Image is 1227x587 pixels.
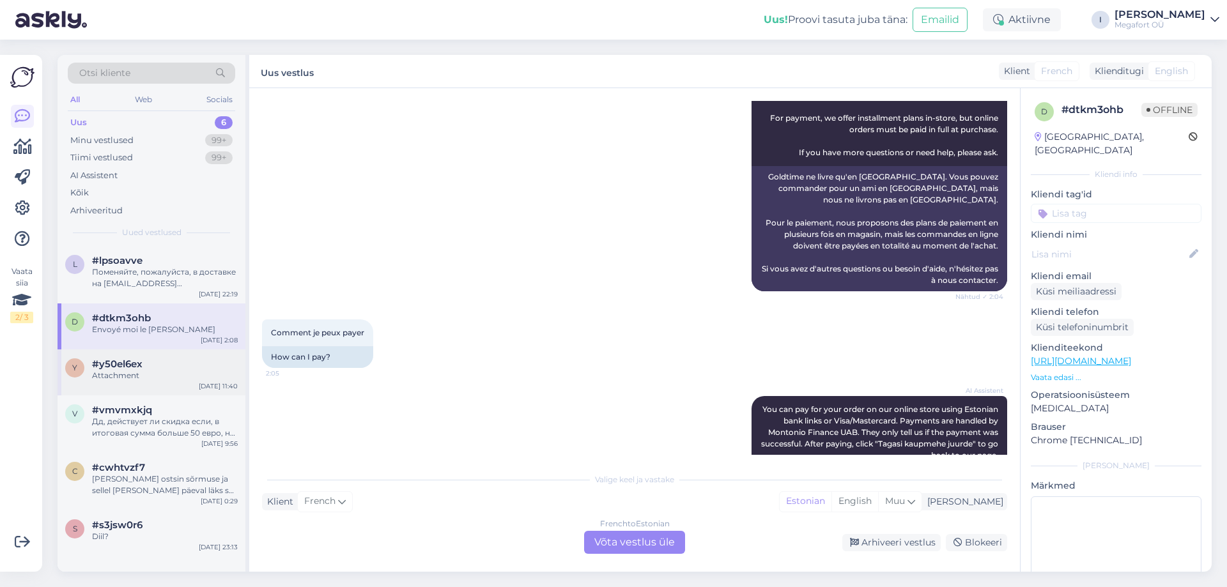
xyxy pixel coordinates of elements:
div: Web [132,91,155,108]
span: d [72,317,78,326]
p: Klienditeekond [1031,341,1201,354]
span: s [73,524,77,533]
div: 2 / 3 [10,312,33,323]
input: Lisa nimi [1031,247,1187,261]
span: AI Assistent [955,386,1003,395]
div: [DATE] 22:19 [199,289,238,299]
span: Otsi kliente [79,66,130,80]
span: Uued vestlused [122,227,181,238]
div: Kliendi info [1031,169,1201,180]
div: How can I pay? [262,346,373,368]
label: Uus vestlus [261,63,314,80]
div: Arhiveeri vestlus [842,534,941,551]
div: Uus [70,116,87,129]
div: Küsi meiliaadressi [1031,283,1122,300]
p: [MEDICAL_DATA] [1031,402,1201,415]
span: c [72,466,78,476]
span: #lpsoavve [92,255,143,266]
div: [PERSON_NAME] [1115,10,1205,20]
div: Goldtime ne livre qu'en [GEOGRAPHIC_DATA]. Vous pouvez commander pour un ami en [GEOGRAPHIC_DATA]... [752,166,1007,291]
div: 99+ [205,151,233,164]
div: I [1092,11,1109,29]
span: #s3jsw0r6 [92,519,143,531]
span: You can pay for your order on our online store using Estonian bank links or Visa/Mastercard. Paym... [761,404,1000,460]
div: [DATE] 2:08 [201,335,238,345]
div: Arhiveeritud [70,204,123,217]
p: Operatsioonisüsteem [1031,388,1201,402]
span: English [1155,65,1188,78]
div: [DATE] 11:40 [199,381,238,391]
p: Kliendi tag'id [1031,188,1201,201]
div: Klient [262,495,293,508]
div: [GEOGRAPHIC_DATA], [GEOGRAPHIC_DATA] [1035,130,1189,157]
div: Blokeeri [946,534,1007,551]
img: Askly Logo [10,65,35,89]
p: Kliendi email [1031,270,1201,283]
div: [PERSON_NAME] [1031,460,1201,471]
div: Estonian [780,492,831,511]
div: Поменяйте, пожалуйста, в доставке на [EMAIL_ADDRESS][DOMAIN_NAME]. Номер 5028059. [GEOGRAPHIC_DATA] [92,266,238,289]
div: [DATE] 23:13 [199,542,238,552]
button: Emailid [913,8,968,32]
div: Võta vestlus üle [584,531,685,554]
div: Socials [204,91,235,108]
p: Vaata edasi ... [1031,372,1201,383]
span: y [72,363,77,372]
div: Tiimi vestlused [70,151,133,164]
input: Lisa tag [1031,204,1201,223]
div: [PERSON_NAME] [922,495,1003,508]
div: French to Estonian [600,518,670,530]
div: [PERSON_NAME] ostsin sõrmuse ja sellel [PERSON_NAME] päeval läks see katki, see on hõbedast. Kas ... [92,473,238,496]
div: Vaata siia [10,266,33,323]
p: Märkmed [1031,479,1201,492]
span: 2:05 [266,369,314,378]
span: l [73,259,77,269]
span: #y50el6ex [92,358,143,370]
span: Nähtud ✓ 2:04 [955,292,1003,301]
div: 99+ [205,134,233,147]
span: #cwhtvzf7 [92,462,145,473]
div: Kõik [70,187,89,199]
div: Дд, действует ли скидка если, в итоговая сумма больше 50 евро, но есть товары, которые стоят мень... [92,416,238,439]
div: Küsi telefoninumbrit [1031,319,1134,336]
div: [DATE] 0:29 [201,496,238,506]
span: Offline [1141,103,1198,117]
div: # dtkm3ohb [1061,102,1141,118]
div: Klient [999,65,1030,78]
div: Minu vestlused [70,134,134,147]
div: 6 [215,116,233,129]
div: Diil? [92,531,238,542]
div: Proovi tasuta juba täna: [764,12,907,27]
div: Megafort OÜ [1115,20,1205,30]
span: v [72,409,77,418]
div: Klienditugi [1090,65,1144,78]
span: d [1041,107,1047,116]
span: French [1041,65,1072,78]
div: AI Assistent [70,169,118,182]
span: French [304,494,336,508]
span: #dtkm3ohb [92,312,151,324]
div: Attachment [92,370,238,381]
p: Chrome [TECHNICAL_ID] [1031,434,1201,447]
p: Kliendi nimi [1031,228,1201,241]
div: [DATE] 9:56 [201,439,238,448]
span: #vmvmxkjq [92,404,152,416]
a: [URL][DOMAIN_NAME] [1031,355,1131,367]
div: Envoyé moi le [PERSON_NAME] [92,324,238,335]
p: Brauser [1031,420,1201,434]
b: Uus! [764,13,788,26]
div: Valige keel ja vastake [262,474,1007,485]
span: Muu [885,495,905,507]
a: [PERSON_NAME]Megafort OÜ [1115,10,1219,30]
span: Comment je peux payer [271,328,364,337]
div: English [831,492,878,511]
div: Aktiivne [983,8,1061,31]
p: Kliendi telefon [1031,305,1201,319]
div: All [68,91,82,108]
